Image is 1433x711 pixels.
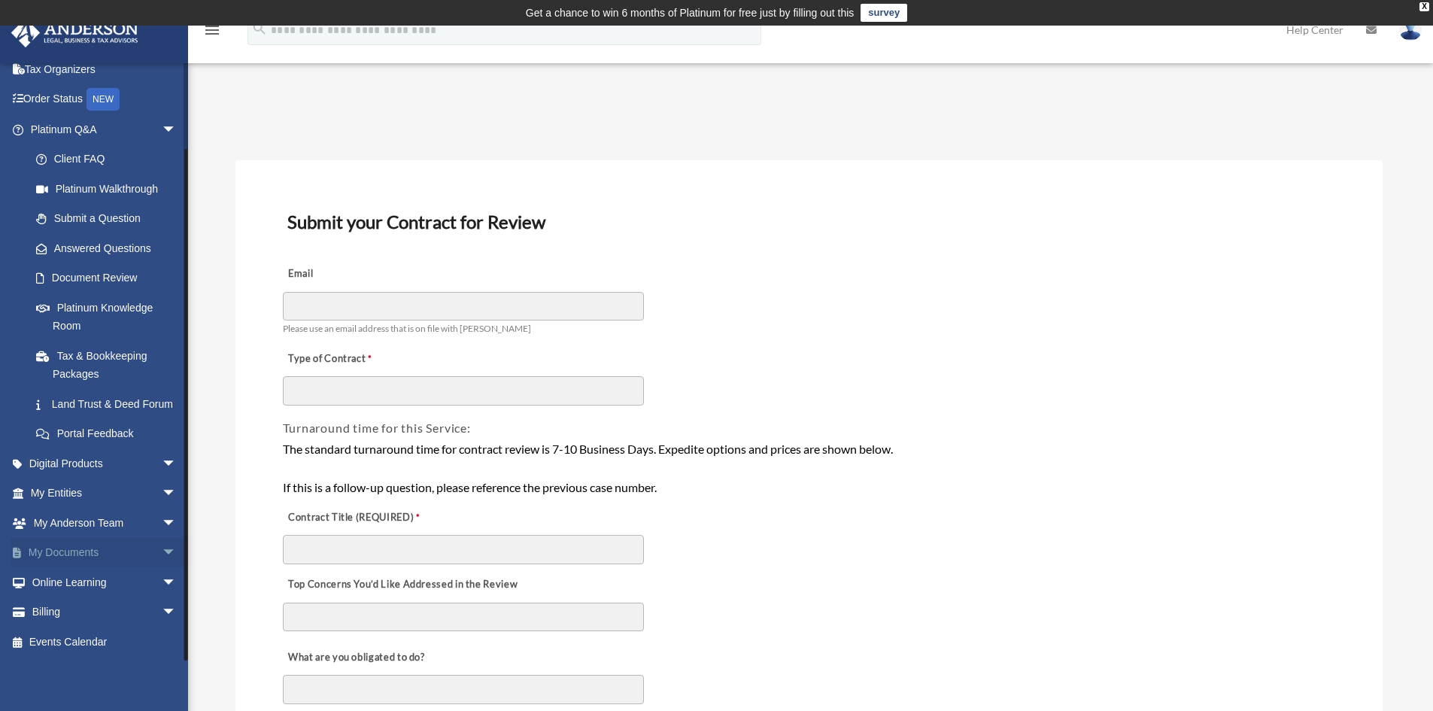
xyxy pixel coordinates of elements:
[1399,19,1422,41] img: User Pic
[283,439,1335,497] div: The standard turnaround time for contract review is 7-10 Business Days. Expedite options and pric...
[11,508,199,538] a: My Anderson Teamarrow_drop_down
[162,508,192,539] span: arrow_drop_down
[11,114,199,144] a: Platinum Q&Aarrow_drop_down
[283,421,471,435] span: Turnaround time for this Service:
[162,597,192,628] span: arrow_drop_down
[281,206,1337,238] h3: Submit your Contract for Review
[21,293,199,341] a: Platinum Knowledge Room
[21,144,199,175] a: Client FAQ
[162,538,192,569] span: arrow_drop_down
[11,54,199,84] a: Tax Organizers
[162,479,192,509] span: arrow_drop_down
[11,567,199,597] a: Online Learningarrow_drop_down
[251,20,268,37] i: search
[203,26,221,39] a: menu
[1419,2,1429,11] div: close
[283,574,522,595] label: Top Concerns You’d Like Addressed in the Review
[283,323,531,334] span: Please use an email address that is on file with [PERSON_NAME]
[11,538,199,568] a: My Documentsarrow_drop_down
[162,448,192,479] span: arrow_drop_down
[526,4,855,22] div: Get a chance to win 6 months of Platinum for free just by filling out this
[283,647,433,668] label: What are you obligated to do?
[21,204,199,234] a: Submit a Question
[7,18,143,47] img: Anderson Advisors Platinum Portal
[283,264,433,285] label: Email
[87,88,120,111] div: NEW
[21,233,199,263] a: Answered Questions
[861,4,907,22] a: survey
[21,174,199,204] a: Platinum Walkthrough
[11,448,199,479] a: Digital Productsarrow_drop_down
[11,84,199,115] a: Order StatusNEW
[11,479,199,509] a: My Entitiesarrow_drop_down
[21,263,192,293] a: Document Review
[21,419,199,449] a: Portal Feedback
[162,567,192,598] span: arrow_drop_down
[203,21,221,39] i: menu
[11,627,199,657] a: Events Calendar
[11,597,199,627] a: Billingarrow_drop_down
[283,507,433,528] label: Contract Title (REQUIRED)
[283,348,433,369] label: Type of Contract
[21,341,199,389] a: Tax & Bookkeeping Packages
[162,114,192,145] span: arrow_drop_down
[21,389,199,419] a: Land Trust & Deed Forum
